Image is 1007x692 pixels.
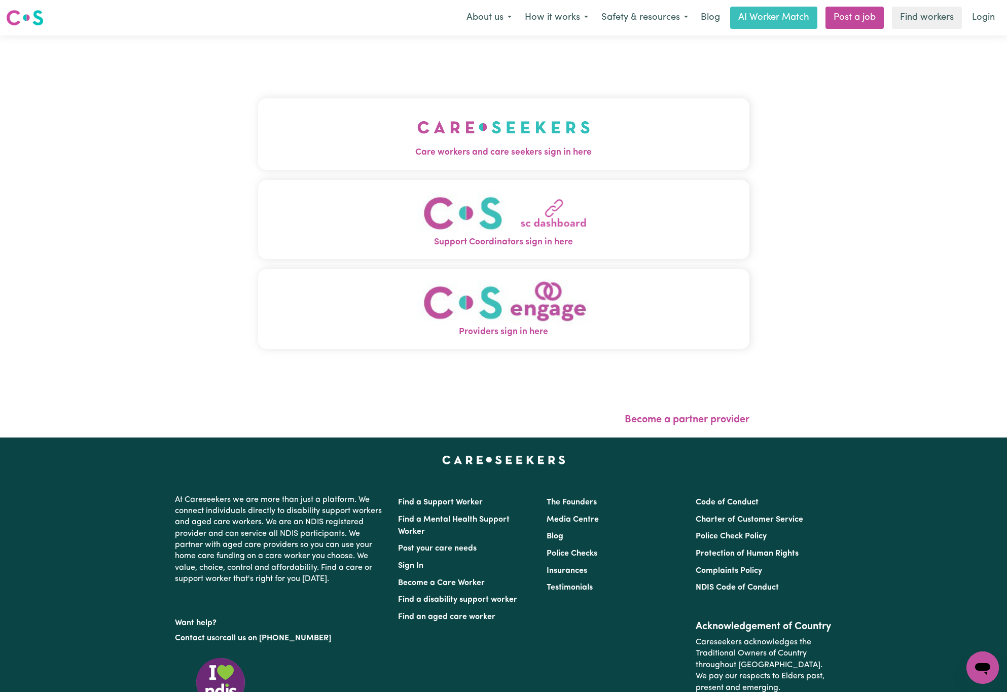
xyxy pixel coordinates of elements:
a: Careseekers logo [6,6,44,29]
a: Sign In [398,562,423,570]
a: call us on [PHONE_NUMBER] [223,634,331,642]
button: Care workers and care seekers sign in here [258,98,749,169]
button: Support Coordinators sign in here [258,180,749,260]
a: Testimonials [547,584,593,592]
a: Protection of Human Rights [696,550,799,558]
a: Charter of Customer Service [696,516,803,524]
a: Become a partner provider [625,415,749,425]
a: Become a Care Worker [398,579,485,587]
p: or [175,629,386,648]
a: AI Worker Match [730,7,817,29]
a: Code of Conduct [696,498,759,506]
a: Careseekers home page [442,456,565,464]
span: Providers sign in here [258,325,749,339]
a: Insurances [547,567,587,575]
span: Care workers and care seekers sign in here [258,146,749,159]
p: Want help? [175,613,386,629]
a: Find a disability support worker [398,596,517,604]
span: Support Coordinators sign in here [258,236,749,249]
a: Police Checks [547,550,597,558]
a: The Founders [547,498,597,506]
a: Post your care needs [398,544,477,553]
button: About us [460,7,518,28]
iframe: Button to launch messaging window [966,651,999,684]
img: Careseekers logo [6,9,44,27]
a: Find a Mental Health Support Worker [398,516,510,536]
a: Contact us [175,634,215,642]
p: At Careseekers we are more than just a platform. We connect individuals directly to disability su... [175,490,386,589]
a: Find an aged care worker [398,613,495,621]
a: Blog [695,7,726,29]
h2: Acknowledgement of Country [696,621,832,633]
button: How it works [518,7,595,28]
button: Providers sign in here [258,269,749,349]
a: Media Centre [547,516,599,524]
a: Find workers [892,7,962,29]
a: Find a Support Worker [398,498,483,506]
a: Post a job [825,7,884,29]
a: Login [966,7,1001,29]
a: Complaints Policy [696,567,762,575]
a: NDIS Code of Conduct [696,584,779,592]
button: Safety & resources [595,7,695,28]
a: Blog [547,532,563,540]
a: Police Check Policy [696,532,767,540]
